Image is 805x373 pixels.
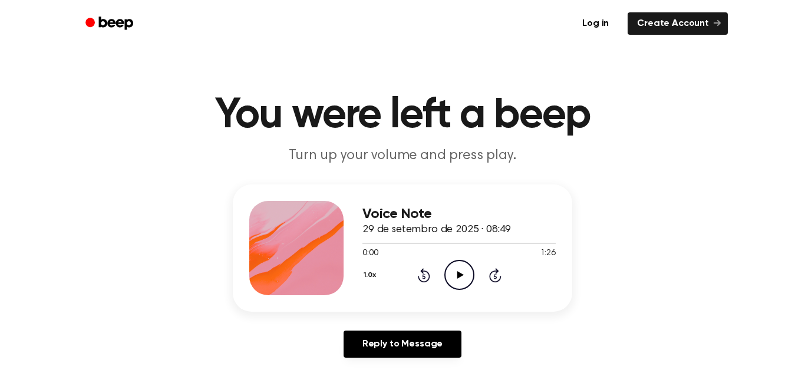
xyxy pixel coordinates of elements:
p: Turn up your volume and press play. [176,146,629,166]
a: Log in [570,10,621,37]
a: Reply to Message [344,331,461,358]
a: Beep [77,12,144,35]
span: 1:26 [540,247,556,260]
button: 1.0x [362,265,380,285]
h3: Voice Note [362,206,556,222]
h1: You were left a beep [101,94,704,137]
span: 0:00 [362,247,378,260]
span: 29 de setembro de 2025 · 08:49 [362,225,511,235]
a: Create Account [628,12,728,35]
